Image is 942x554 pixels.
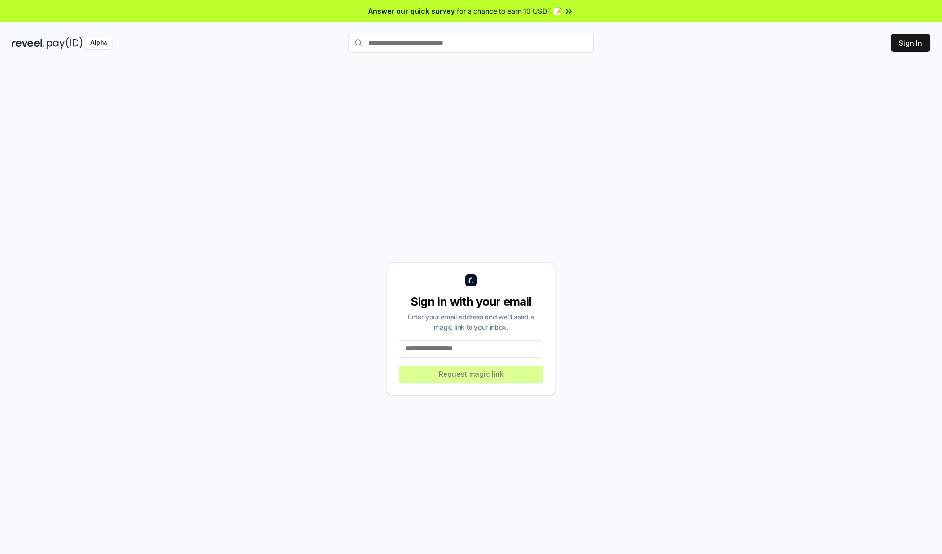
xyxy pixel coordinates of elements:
span: for a chance to earn 10 USDT 📝 [457,6,562,16]
span: Answer our quick survey [368,6,455,16]
img: pay_id [47,37,83,49]
div: Sign in with your email [399,294,543,310]
img: reveel_dark [12,37,45,49]
div: Alpha [85,37,112,49]
img: logo_small [465,274,477,286]
div: Enter your email address and we’ll send a magic link to your inbox. [399,312,543,332]
button: Sign In [891,34,930,52]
